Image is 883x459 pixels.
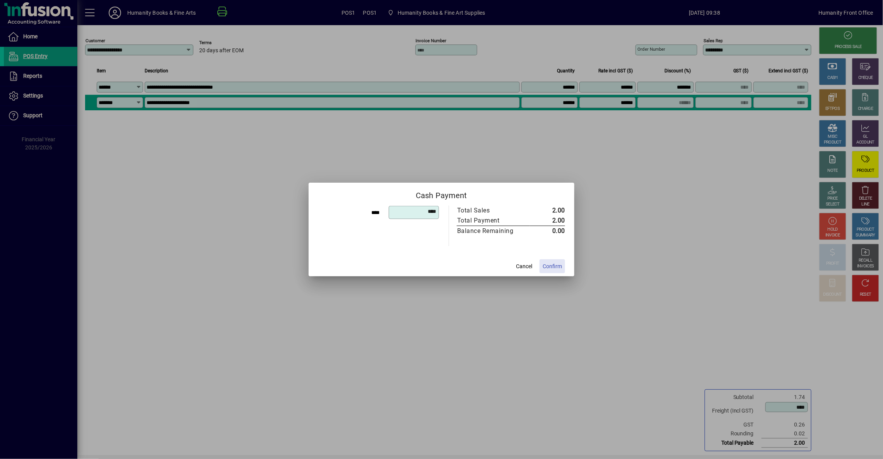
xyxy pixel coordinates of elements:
td: 2.00 [530,216,565,226]
button: Confirm [540,259,565,273]
td: 0.00 [530,226,565,236]
button: Cancel [512,259,536,273]
td: 2.00 [530,206,565,216]
div: Balance Remaining [457,226,522,236]
span: Cancel [516,262,532,271]
td: Total Payment [457,216,530,226]
span: Confirm [543,262,562,271]
td: Total Sales [457,206,530,216]
h2: Cash Payment [309,183,574,205]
